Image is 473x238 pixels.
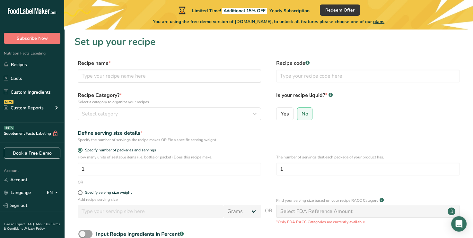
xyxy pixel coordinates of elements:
[85,190,132,195] div: Specify serving size weight
[4,33,60,44] button: Subscribe Now
[4,105,44,111] div: Custom Reports
[78,107,261,120] button: Select category
[47,189,60,197] div: EN
[276,91,460,105] label: Is your recipe liquid?
[4,126,14,130] div: BETA
[153,18,384,25] span: You are using the free demo version of [DOMAIN_NAME], to unlock all features please choose one of...
[265,207,272,225] span: OR
[83,148,156,153] span: Specify number of packages and servings
[78,137,261,143] div: Specify the number of servings the recipe makes OR Fix a specific serving weight
[78,179,83,185] div: OR
[320,4,360,16] button: Redeem Offer
[4,148,60,159] a: Book a Free Demo
[78,154,261,160] p: How many units of sealable items (i.e. bottle or packet) Does this recipe make.
[82,110,118,118] span: Select category
[276,59,460,67] label: Recipe code
[269,8,310,14] span: Yearly Subscription
[36,222,51,226] a: About Us .
[302,111,308,117] span: No
[4,222,60,231] a: Terms & Conditions .
[373,19,384,25] span: plans
[281,111,289,117] span: Yes
[325,7,355,13] span: Redeem Offer
[177,6,310,14] div: Limited Time!
[78,91,261,105] label: Recipe Category?
[276,219,460,225] p: *Only FDA RACC Categories are currently available
[17,35,48,42] span: Subscribe Now
[78,197,261,202] p: Add recipe serving size.
[78,59,261,67] label: Recipe name
[78,99,261,105] p: Select a category to organize your recipes
[96,230,184,238] div: Input Recipe ingredients in Percent
[276,198,378,203] p: Find your serving size based on your recipe RACC Category
[78,205,223,218] input: Type your serving size here
[74,35,463,49] h1: Set up your recipe
[222,8,267,14] span: Additional 15% OFF
[4,187,31,198] a: Language
[28,222,36,226] a: FAQ .
[280,208,353,215] div: Select FDA Reference Amount
[25,226,45,231] a: Privacy Policy
[78,70,261,82] input: Type your recipe name here
[4,222,27,226] a: Hire an Expert .
[78,129,261,137] div: Define serving size details
[276,154,460,160] p: The number of servings that each package of your product has.
[451,216,467,232] div: Open Intercom Messenger
[4,100,13,104] div: NEW
[276,70,460,82] input: Type your recipe code here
